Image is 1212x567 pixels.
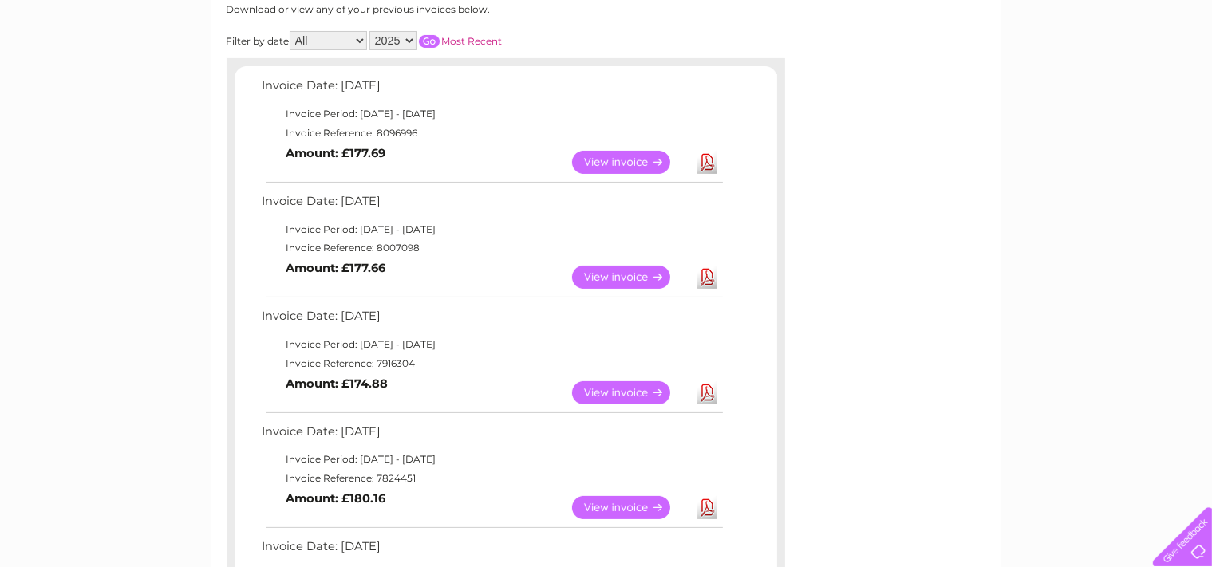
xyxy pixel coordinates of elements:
[286,146,386,160] b: Amount: £177.69
[259,220,725,239] td: Invoice Period: [DATE] - [DATE]
[259,191,725,220] td: Invoice Date: [DATE]
[227,4,645,15] div: Download or view any of your previous invoices below.
[572,496,689,519] a: View
[442,35,503,47] a: Most Recent
[1159,68,1197,80] a: Log out
[259,238,725,258] td: Invoice Reference: 8007098
[227,31,645,50] div: Filter by date
[230,9,984,77] div: Clear Business is a trading name of Verastar Limited (registered in [GEOGRAPHIC_DATA] No. 3667643...
[259,104,725,124] td: Invoice Period: [DATE] - [DATE]
[1016,68,1064,80] a: Telecoms
[697,151,717,174] a: Download
[259,305,725,335] td: Invoice Date: [DATE]
[931,68,961,80] a: Water
[697,496,717,519] a: Download
[572,151,689,174] a: View
[259,354,725,373] td: Invoice Reference: 7916304
[259,124,725,143] td: Invoice Reference: 8096996
[572,266,689,289] a: View
[286,376,389,391] b: Amount: £174.88
[1106,68,1145,80] a: Contact
[286,261,386,275] b: Amount: £177.66
[259,75,725,104] td: Invoice Date: [DATE]
[259,469,725,488] td: Invoice Reference: 7824451
[911,8,1021,28] a: 0333 014 3131
[259,421,725,451] td: Invoice Date: [DATE]
[697,381,717,404] a: Download
[572,381,689,404] a: View
[286,491,386,506] b: Amount: £180.16
[259,335,725,354] td: Invoice Period: [DATE] - [DATE]
[259,536,725,565] td: Invoice Date: [DATE]
[697,266,717,289] a: Download
[259,450,725,469] td: Invoice Period: [DATE] - [DATE]
[971,68,1006,80] a: Energy
[1073,68,1096,80] a: Blog
[42,41,124,90] img: logo.png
